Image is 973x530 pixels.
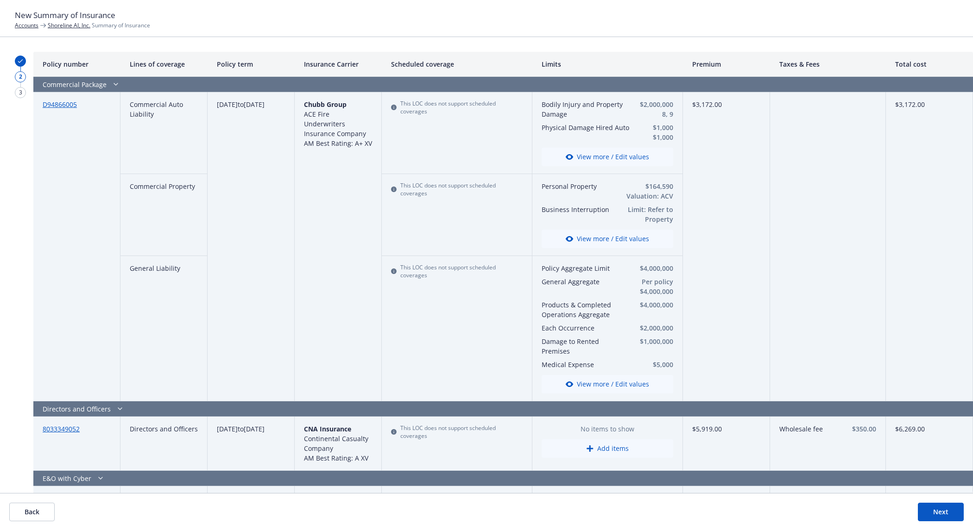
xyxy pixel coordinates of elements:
[542,424,673,434] span: No items to show
[391,181,523,197] div: This LOC does not support scheduled coverages
[542,123,635,132] button: Physical Damage Hired Auto
[304,100,347,109] span: Chubb Group
[43,424,80,433] a: 8033349052
[542,375,673,393] button: View more / Edit values
[542,181,611,191] button: Personal Property
[542,100,635,119] button: Bodily Injury and Property Damage
[779,424,837,434] button: Wholesale fee
[532,52,683,77] div: Limits
[542,205,611,214] button: Business Interruption
[120,174,208,256] div: Commercial Property
[391,424,523,440] div: This LOC does not support scheduled coverages
[770,52,886,77] div: Taxes & Fees
[542,337,623,356] button: Damage to Rented Premises
[542,230,673,248] button: View more / Edit values
[683,52,770,77] div: Premium
[627,337,674,346] button: $1,000,000
[304,110,366,138] span: ACE Fire Underwriters Insurance Company
[542,277,623,287] button: General Aggregate
[966,52,973,76] button: Resize column
[33,401,683,417] div: Directors and Officers
[15,21,38,29] a: Accounts
[304,434,368,453] span: Continental Casualty Company
[638,100,673,119] button: $2,000,000 8, 9
[120,92,208,174] div: Commercial Auto Liability
[542,323,623,333] button: Each Occurrence
[48,21,150,29] span: Summary of Insurance
[120,256,208,401] div: General Liability
[33,77,683,92] div: Commercial Package
[120,52,208,77] div: Lines of coverage
[627,300,674,310] button: $4,000,000
[9,503,55,521] button: Back
[627,277,674,296] span: Per policy $4,000,000
[638,123,673,142] button: $1,000 $1,000 8
[918,503,964,521] button: Next
[217,424,238,433] span: [DATE]
[542,148,673,166] button: View more / Edit values
[615,205,673,224] button: Limit: Refer to Property Schedule
[15,71,26,82] div: 2
[886,92,973,401] div: $3,172.00
[878,52,886,76] button: Resize column
[525,52,532,76] button: Resize column
[208,52,295,77] div: Policy term
[113,52,120,76] button: Resize column
[200,52,208,76] button: Resize column
[391,263,523,279] div: This LOC does not support scheduled coverages
[841,424,877,434] button: $350.00
[542,360,623,369] button: Medical Expense
[627,360,674,369] button: $5,000
[542,263,623,273] button: Policy Aggregate Limit
[287,52,295,76] button: Resize column
[542,300,623,319] button: Products & Completed Operations Aggregate
[382,52,532,77] div: Scheduled coverage
[615,181,673,201] button: $164,590 Valuation: ACV
[886,417,973,471] div: $6,269.00
[391,100,523,115] div: This LOC does not support scheduled coverages
[43,100,77,109] a: D94866005
[120,417,208,471] div: Directors and Officers
[244,100,265,109] span: [DATE]
[683,92,770,401] div: $3,172.00
[886,52,973,77] div: Total cost
[15,87,26,98] div: 3
[244,424,265,433] span: [DATE]
[627,263,674,273] button: $4,000,000
[208,417,295,471] div: to
[683,417,770,471] div: $5,919.00
[48,21,90,29] a: Shoreline AI, Inc.
[304,454,368,462] span: AM Best Rating: A XV
[15,9,958,21] h1: New Summary of Insurance
[374,52,382,76] button: Resize column
[33,471,683,486] div: E&O with Cyber
[217,100,238,109] span: [DATE]
[33,52,120,77] div: Policy number
[208,92,295,401] div: to
[763,52,770,76] button: Resize column
[304,139,372,148] span: AM Best Rating: A+ XV
[627,323,674,333] button: $2,000,000
[304,424,351,433] span: CNA Insurance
